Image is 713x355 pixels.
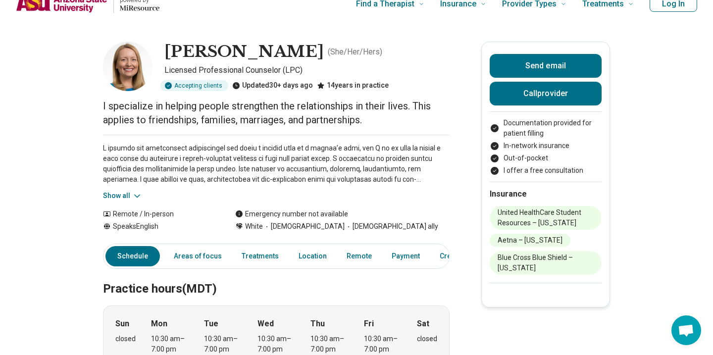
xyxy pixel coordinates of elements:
[317,80,389,91] div: 14 years in practice
[417,318,429,330] strong: Sat
[490,206,602,230] li: United HealthCare Student Resources – [US_STATE]
[490,234,570,247] li: Aetna – [US_STATE]
[235,209,348,219] div: Emergency number not available
[103,191,142,201] button: Show all
[115,334,136,344] div: closed
[204,334,242,355] div: 10:30 am – 7:00 pm
[164,64,450,76] p: Licensed Professional Counselor (LPC)
[103,42,153,91] img: Tehrina Terry, Licensed Professional Counselor (LPC)
[434,246,483,266] a: Credentials
[151,318,167,330] strong: Mon
[345,221,438,232] span: [DEMOGRAPHIC_DATA] ally
[160,80,228,91] div: Accepting clients
[310,318,325,330] strong: Thu
[245,221,263,232] span: White
[103,143,450,185] p: L ipsumdo sit ametconsect adipiscingel sed doeiu t incidid utla et d magnaa’e admi, ven Q no ex u...
[257,334,296,355] div: 10:30 am – 7:00 pm
[204,318,218,330] strong: Tue
[490,251,602,275] li: Blue Cross Blue Shield – [US_STATE]
[386,246,426,266] a: Payment
[671,315,701,345] div: Open chat
[328,46,382,58] p: ( She/Her/Hers )
[490,118,602,176] ul: Payment options
[263,221,345,232] span: [DEMOGRAPHIC_DATA]
[364,334,402,355] div: 10:30 am – 7:00 pm
[364,318,374,330] strong: Fri
[490,188,602,200] h2: Insurance
[490,54,602,78] button: Send email
[490,118,602,139] li: Documentation provided for patient filling
[236,246,285,266] a: Treatments
[103,257,450,298] h2: Practice hours (MDT)
[151,334,189,355] div: 10:30 am – 7:00 pm
[103,209,215,219] div: Remote / In-person
[310,334,349,355] div: 10:30 am – 7:00 pm
[490,141,602,151] li: In-network insurance
[168,246,228,266] a: Areas of focus
[103,221,215,232] div: Speaks English
[341,246,378,266] a: Remote
[232,80,313,91] div: Updated 30+ days ago
[417,334,437,344] div: closed
[115,318,129,330] strong: Sun
[164,42,324,62] h1: [PERSON_NAME]
[490,165,602,176] li: I offer a free consultation
[105,246,160,266] a: Schedule
[490,153,602,163] li: Out-of-pocket
[490,82,602,105] button: Callprovider
[103,99,450,127] p: I specialize in helping people strengthen the relationships in their lives. This applies to frien...
[257,318,274,330] strong: Wed
[293,246,333,266] a: Location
